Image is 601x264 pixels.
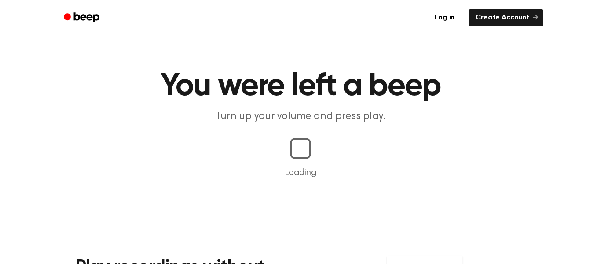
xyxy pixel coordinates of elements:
[469,9,543,26] a: Create Account
[132,109,469,124] p: Turn up your volume and press play.
[58,9,107,26] a: Beep
[11,166,590,179] p: Loading
[75,71,526,102] h1: You were left a beep
[426,7,463,28] a: Log in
